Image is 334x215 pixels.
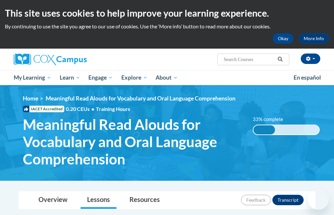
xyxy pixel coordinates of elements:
[117,70,152,85] a: Explore
[156,74,178,82] span: About
[23,106,64,112] span: IACET Accredited
[275,55,285,63] button: Search
[9,70,55,85] a: My Learning
[298,33,329,44] a: More Info
[301,54,320,64] button: Account Settings
[14,54,87,65] img: Cox Campus
[223,55,275,63] input: Search Courses
[14,74,51,82] span: My Learning
[123,192,166,209] a: Resources
[32,192,74,209] a: Overview
[81,192,116,209] a: Lessons
[46,95,235,102] span: Meaningful Read Alouds for Vocabulary and Oral Language Comprehension
[60,74,80,82] span: Learn
[253,125,275,134] div: 33% complete
[9,70,325,85] div: Main menu
[88,74,113,82] span: Engage
[273,33,294,44] button: Okay
[96,106,130,112] span: Training Hours
[14,54,109,65] a: Cox Campus
[23,116,243,167] span: Meaningful Read Alouds for Vocabulary and Oral Language Comprehension
[121,74,147,82] span: Explore
[5,7,329,20] h2: This site uses cookies to help improve your learning experience.
[272,195,304,205] button: Transcript
[241,195,271,205] button: Feedback
[289,71,325,84] a: En español
[152,70,182,85] a: About
[66,105,96,113] span: 0.20 CEUs
[55,70,84,85] a: Learn
[91,106,94,112] span: •
[84,70,117,85] a: Engage
[308,189,329,210] iframe: Button to launch messaging window
[23,95,38,102] a: Home
[294,74,321,81] span: En español
[5,23,329,30] p: By continuing to use the site you agree to our use of cookies. Use the ‘More info’ button to read...
[253,116,290,123] label: 33% complete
